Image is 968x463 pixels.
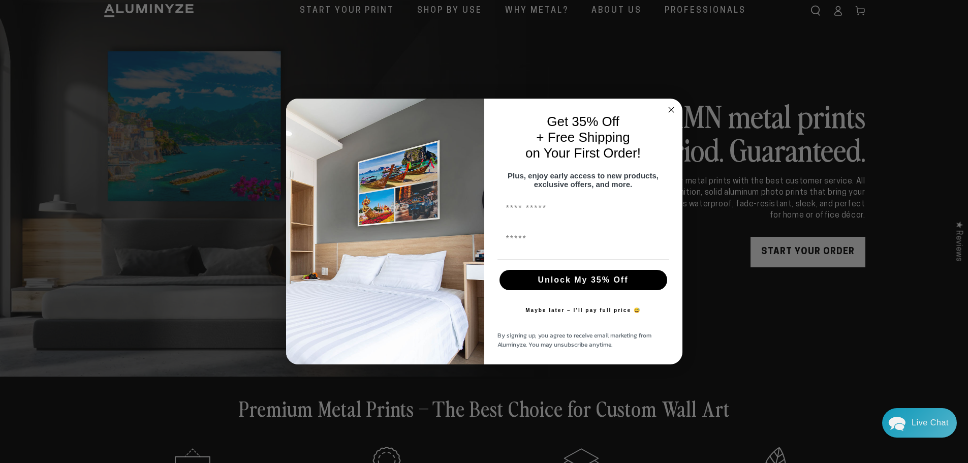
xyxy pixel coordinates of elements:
[547,114,619,129] span: Get 35% Off
[536,130,630,145] span: + Free Shipping
[912,408,949,438] div: Contact Us Directly
[665,104,677,116] button: Close dialog
[520,300,646,321] button: Maybe later – I’ll pay full price 😅
[286,99,484,365] img: 728e4f65-7e6c-44e2-b7d1-0292a396982f.jpeg
[508,171,659,189] span: Plus, enjoy early access to new products, exclusive offers, and more.
[882,408,957,438] div: Chat widget toggle
[497,331,651,349] span: By signing up, you agree to receive email marketing from Aluminyze. You may unsubscribe anytime.
[499,270,667,290] button: Unlock My 35% Off
[525,145,641,161] span: on Your First Order!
